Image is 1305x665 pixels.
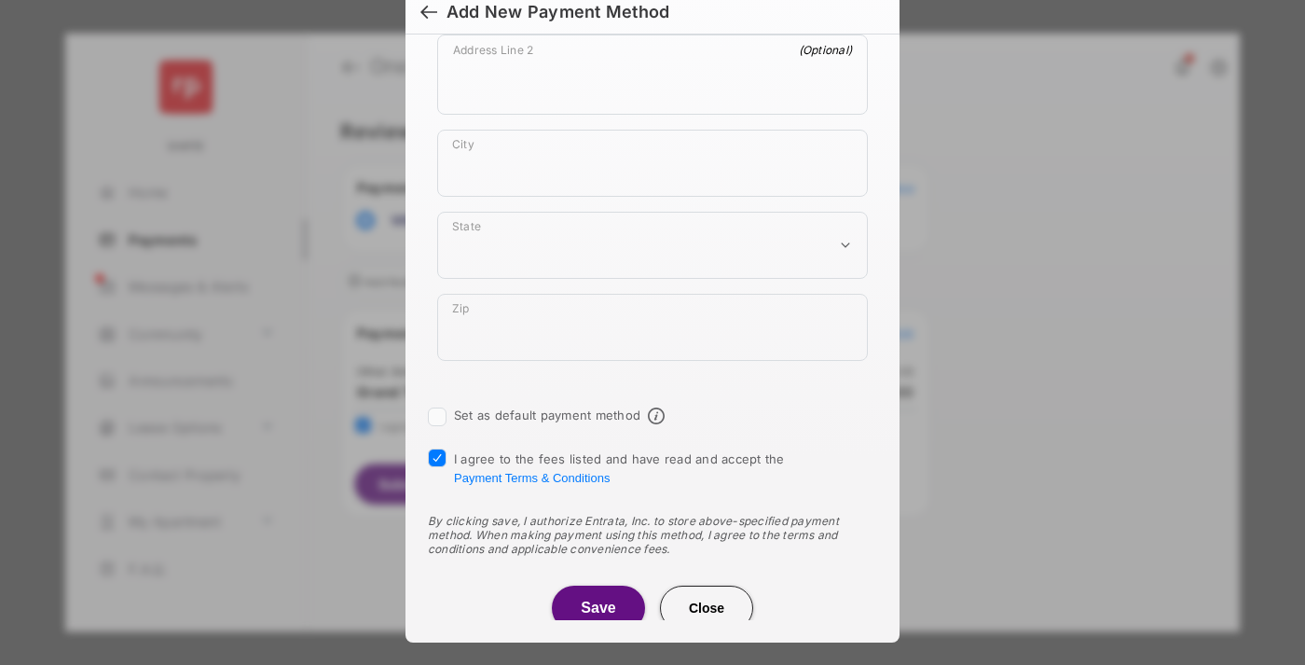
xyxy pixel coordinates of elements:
label: Set as default payment method [454,408,640,423]
div: payment_method_screening[postal_addresses][locality] [437,130,868,197]
div: payment_method_screening[postal_addresses][postalCode] [437,294,868,361]
div: payment_method_screening[postal_addresses][administrativeArea] [437,212,868,279]
button: I agree to the fees listed and have read and accept the [454,471,610,485]
div: Add New Payment Method [446,2,669,22]
div: payment_method_screening[postal_addresses][addressLine2] [437,35,868,115]
button: Close [660,586,753,630]
button: Save [552,586,645,630]
span: I agree to the fees listed and have read and accept the [454,451,785,485]
span: Default payment method info [648,408,665,424]
div: By clicking save, I authorize Entrata, Inc. to store above-specified payment method. When making ... [428,514,877,556]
